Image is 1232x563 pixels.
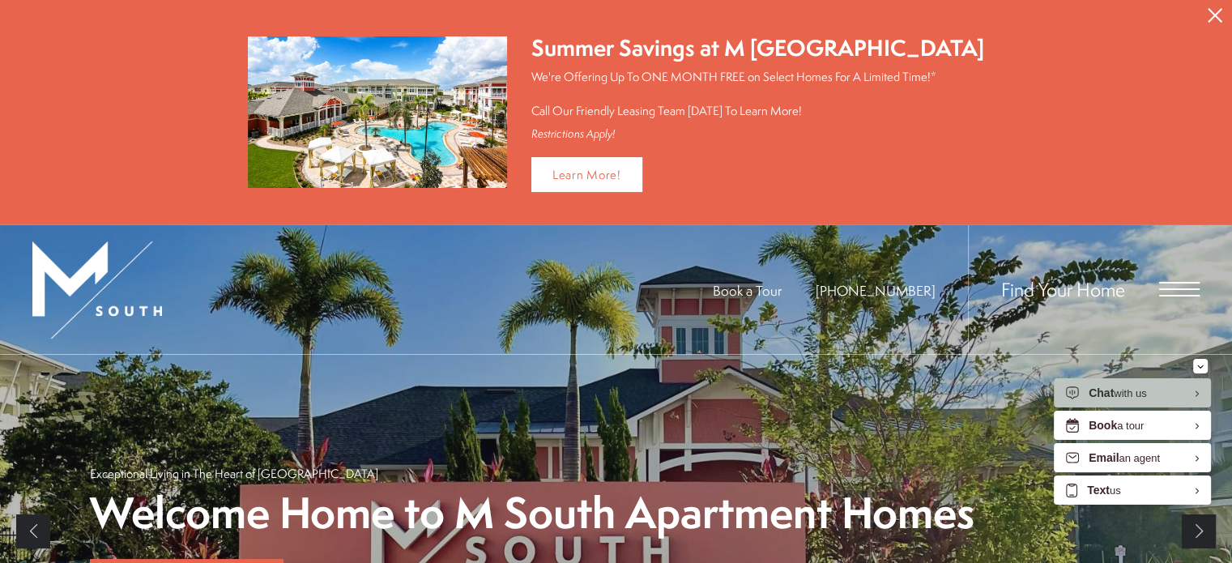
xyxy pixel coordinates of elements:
img: MSouth [32,241,162,339]
span: [PHONE_NUMBER] [816,281,936,300]
div: Summer Savings at M [GEOGRAPHIC_DATA] [531,32,984,64]
img: Summer Savings at M South Apartments [248,36,507,188]
p: Welcome Home to M South Apartment Homes [90,490,974,536]
div: Restrictions Apply! [531,127,984,141]
a: Book a Tour [713,281,782,300]
a: Next [1182,514,1216,548]
a: Call Us at 813-570-8014 [816,281,936,300]
button: Open Menu [1159,282,1200,296]
a: Find Your Home [1001,276,1125,302]
a: Learn More! [531,157,642,192]
p: Exceptional Living in The Heart of [GEOGRAPHIC_DATA] [90,465,378,482]
a: Previous [16,514,50,548]
p: We're Offering Up To ONE MONTH FREE on Select Homes For A Limited Time!* Call Our Friendly Leasin... [531,68,984,119]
